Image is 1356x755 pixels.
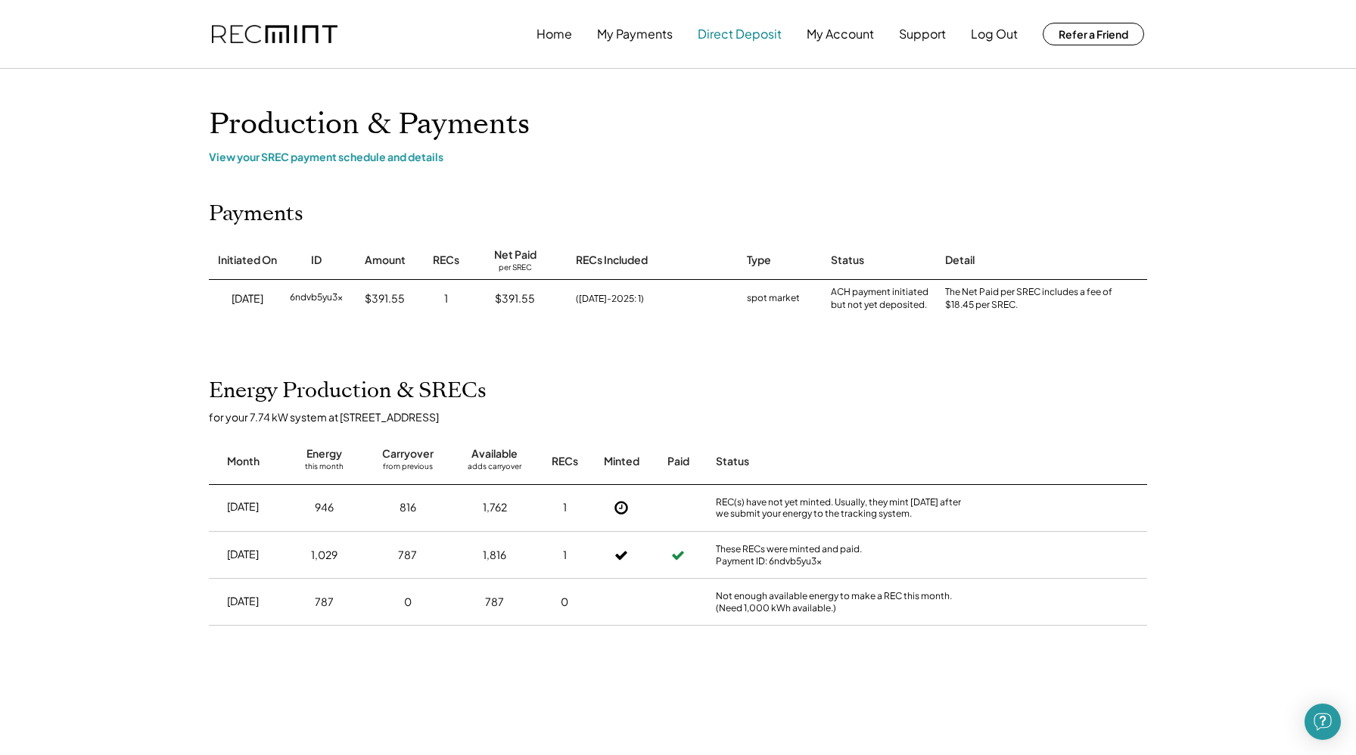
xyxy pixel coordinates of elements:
[716,590,973,614] div: Not enough available energy to make a REC this month. (Need 1,000 kWh available.)
[747,253,771,268] div: Type
[1043,23,1144,45] button: Refer a Friend
[807,19,874,49] button: My Account
[667,454,689,469] div: Paid
[698,19,782,49] button: Direct Deposit
[716,454,973,469] div: Status
[290,291,343,306] div: 6ndvb5yu3x
[306,446,342,461] div: Energy
[209,150,1147,163] div: View your SREC payment schedule and details
[365,253,406,268] div: Amount
[945,286,1119,312] div: The Net Paid per SREC includes a fee of $18.45 per SREC.
[604,454,639,469] div: Minted
[831,253,864,268] div: Status
[563,500,567,515] div: 1
[483,500,507,515] div: 1,762
[471,446,518,461] div: Available
[218,253,277,268] div: Initiated On
[209,378,487,404] h2: Energy Production & SRECs
[561,595,568,610] div: 0
[227,454,260,469] div: Month
[716,496,973,520] div: REC(s) have not yet minted. Usually, they mint [DATE] after we submit your energy to the tracking...
[716,543,973,567] div: These RECs were minted and paid. Payment ID: 6ndvb5yu3x
[483,548,506,563] div: 1,816
[945,253,975,268] div: Detail
[597,19,673,49] button: My Payments
[404,595,412,610] div: 0
[576,253,648,268] div: RECs Included
[311,253,322,268] div: ID
[536,19,572,49] button: Home
[499,263,532,274] div: per SREC
[315,595,334,610] div: 787
[315,500,334,515] div: 946
[485,595,504,610] div: 787
[398,548,417,563] div: 787
[433,253,459,268] div: RECs
[831,286,930,312] div: ACH payment initiated but not yet deposited.
[209,410,1162,424] div: for your 7.74 kW system at [STREET_ADDRESS]
[209,107,1147,142] h1: Production & Payments
[209,201,303,227] h2: Payments
[227,594,259,609] div: [DATE]
[382,446,434,461] div: Carryover
[610,496,633,519] button: Not Yet Minted
[383,461,433,477] div: from previous
[444,291,448,306] div: 1
[232,291,263,306] div: [DATE]
[495,291,535,306] div: $391.55
[400,500,416,515] div: 816
[305,461,344,477] div: this month
[212,25,337,44] img: recmint-logotype%403x.png
[227,547,259,562] div: [DATE]
[365,291,405,306] div: $391.55
[576,292,644,306] div: ([DATE]-2025: 1)
[899,19,946,49] button: Support
[552,454,578,469] div: RECs
[1305,704,1341,740] div: Open Intercom Messenger
[494,247,536,263] div: Net Paid
[227,499,259,514] div: [DATE]
[747,291,800,306] div: spot market
[971,19,1018,49] button: Log Out
[468,461,521,477] div: adds carryover
[563,548,567,563] div: 1
[311,548,337,563] div: 1,029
